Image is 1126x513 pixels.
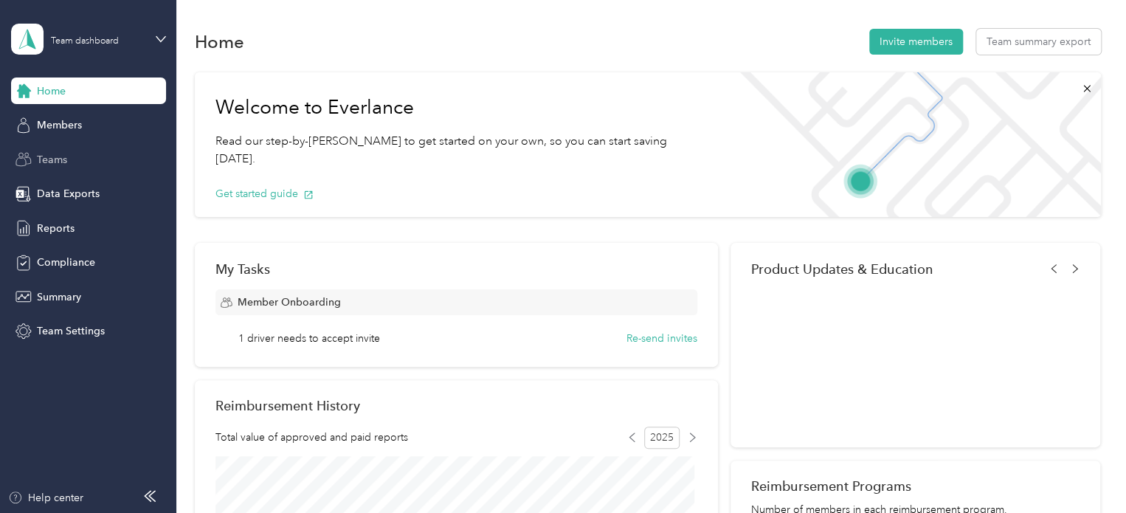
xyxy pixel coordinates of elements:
button: Re-send invites [626,331,697,346]
span: Home [37,83,66,99]
span: Compliance [37,255,95,270]
img: Welcome to everlance [725,72,1100,217]
button: Team summary export [976,29,1101,55]
span: Reports [37,221,75,236]
span: 2025 [644,427,680,449]
h2: Reimbursement History [215,398,360,413]
button: Get started guide [215,186,314,202]
h2: Reimbursement Programs [751,478,1080,494]
button: Invite members [869,29,963,55]
button: Help center [8,490,83,506]
div: Team dashboard [51,37,119,46]
div: My Tasks [215,261,697,277]
span: 1 driver needs to accept invite [238,331,380,346]
span: Team Settings [37,323,105,339]
h1: Welcome to Everlance [215,96,705,120]
span: Data Exports [37,186,100,202]
span: Total value of approved and paid reports [215,430,408,445]
h1: Home [195,34,244,49]
span: Members [37,117,82,133]
span: Product Updates & Education [751,261,933,277]
iframe: Everlance-gr Chat Button Frame [1043,430,1126,513]
span: Summary [37,289,81,305]
span: Teams [37,152,67,168]
p: Read our step-by-[PERSON_NAME] to get started on your own, so you can start saving [DATE]. [215,132,705,168]
span: Member Onboarding [238,295,341,310]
